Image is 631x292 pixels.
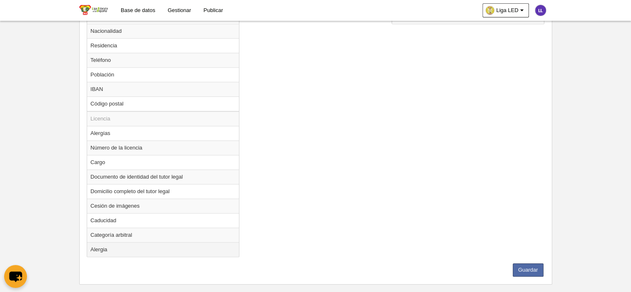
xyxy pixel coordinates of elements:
[87,213,239,228] td: Caducidad
[496,6,518,15] span: Liga LED
[4,265,27,288] button: chat-button
[87,169,239,184] td: Documento de identidad del tutor legal
[513,263,543,277] button: Guardar
[87,24,239,38] td: Nacionalidad
[87,82,239,96] td: IBAN
[482,3,529,17] a: Liga LED
[87,38,239,53] td: Residencia
[87,67,239,82] td: Población
[535,5,546,16] img: c2l6ZT0zMHgzMCZmcz05JnRleHQ9TEwmYmc9NWUzNWIx.png
[87,199,239,213] td: Cesión de imágenes
[87,96,239,111] td: Código postal
[486,6,494,15] img: Oa3ElrZntIAI.30x30.jpg
[79,5,108,15] img: Liga LED
[87,228,239,242] td: Categoría arbitral
[87,126,239,140] td: Alergías
[87,140,239,155] td: Número de la licencia
[87,53,239,67] td: Teléfono
[87,184,239,199] td: Domicilio completo del tutor legal
[87,155,239,169] td: Cargo
[87,111,239,126] td: Licencia
[87,242,239,257] td: Alergia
